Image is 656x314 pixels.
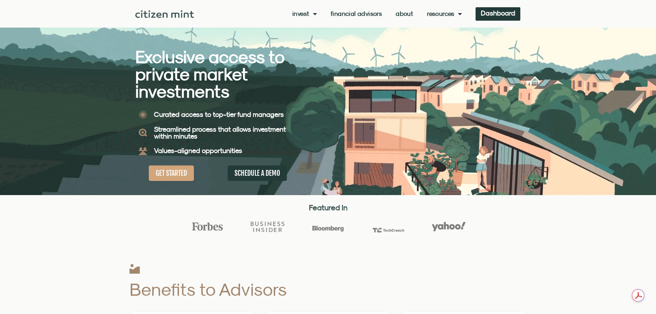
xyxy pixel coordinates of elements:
[190,222,224,231] img: Forbes Logo
[331,10,382,17] a: Financial Advisors
[156,169,187,178] span: GET STARTED
[154,146,242,154] b: Values-aligned opportunities
[309,203,347,212] strong: Featured In
[154,110,284,118] b: Curated access to top-tier fund managers
[476,7,520,21] a: Dashboard
[396,10,413,17] a: About
[235,169,280,178] span: SCHEDULE A DEMO
[427,10,462,17] a: Resources
[154,125,286,140] b: Streamlined process that allows investment within minutes
[228,165,287,181] a: SCHEDULE A DEMO
[292,10,317,17] a: Invest
[292,10,462,17] nav: Menu
[129,281,389,298] h2: Benefits to Advisors
[135,48,304,100] h2: Exclusive access to private market investments
[149,165,194,181] a: GET STARTED
[135,10,194,18] img: Citizen Mint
